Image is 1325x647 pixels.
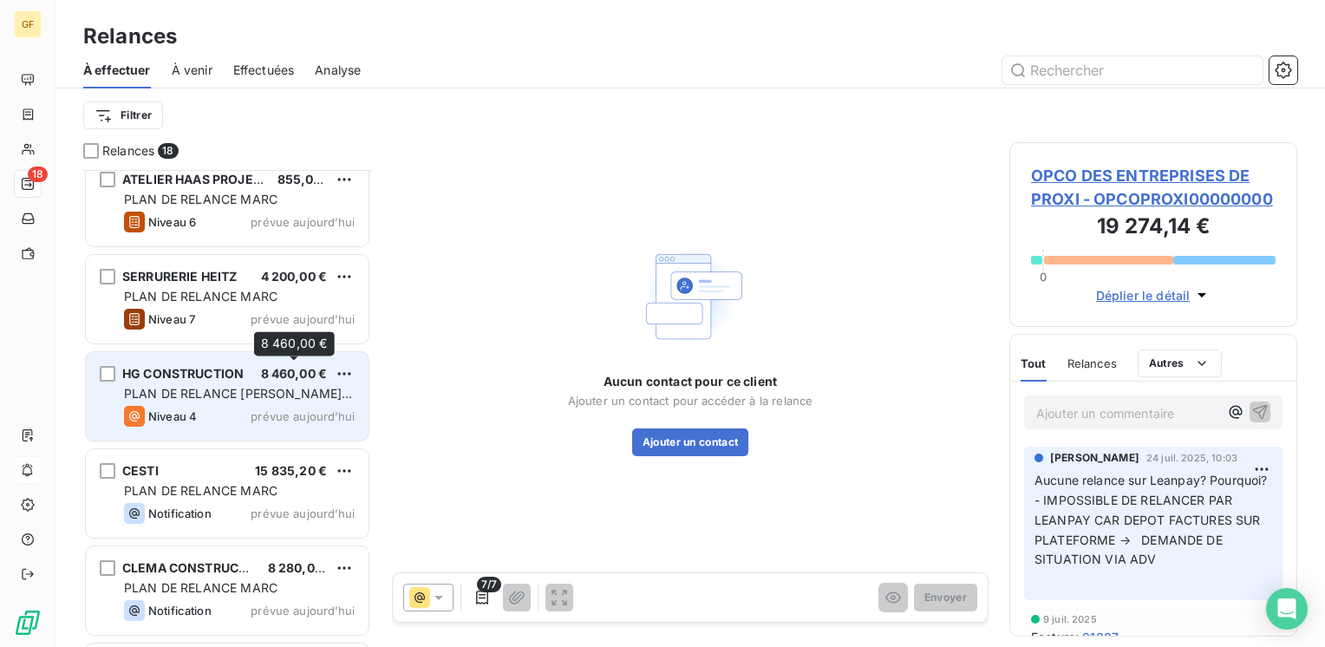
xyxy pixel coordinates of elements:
[315,62,361,79] span: Analyse
[148,409,197,423] span: Niveau 4
[1091,285,1217,305] button: Déplier le détail
[635,241,746,352] img: Empty state
[1096,286,1191,304] span: Déplier le détail
[914,584,977,611] button: Envoyer
[1043,614,1097,624] span: 9 juil. 2025
[261,366,328,381] span: 8 460,00 €
[124,483,277,498] span: PLAN DE RELANCE MARC
[172,62,212,79] span: À venir
[122,269,237,284] span: SERRURERIE HEITZ
[1021,356,1047,370] span: Tout
[148,506,212,520] span: Notification
[1031,164,1276,211] span: OPCO DES ENTREPRISES DE PROXI - OPCOPROXI00000000
[83,101,163,129] button: Filtrer
[251,604,355,618] span: prévue aujourd’hui
[122,463,159,478] span: CESTI
[1138,350,1222,377] button: Autres
[124,192,277,206] span: PLAN DE RELANCE MARC
[1031,211,1276,245] h3: 19 274,14 €
[148,312,195,326] span: Niveau 7
[122,366,244,381] span: HG CONSTRUCTION
[1050,450,1139,466] span: [PERSON_NAME]
[83,21,177,52] h3: Relances
[102,142,154,160] span: Relances
[251,215,355,229] span: prévue aujourd’hui
[83,62,151,79] span: À effectuer
[1067,356,1117,370] span: Relances
[1146,453,1237,463] span: 24 juil. 2025, 10:03
[124,580,277,595] span: PLAN DE RELANCE MARC
[148,604,212,618] span: Notification
[158,143,178,159] span: 18
[1035,473,1271,567] span: Aucune relance sur Leanpay? Pourquoi? - IMPOSSIBLE DE RELANCER PAR LEANPAY CAR DEPOT FACTURES SUR...
[122,172,280,186] span: ATELIER HAAS PROJET 3D
[604,373,777,390] span: Aucun contact pour ce client
[277,172,333,186] span: 855,00 €
[261,336,328,350] span: 8 460,00 €
[251,409,355,423] span: prévue aujourd’hui
[1031,628,1079,646] span: Facture :
[251,312,355,326] span: prévue aujourd’hui
[1082,628,1119,646] span: 91287
[477,577,501,592] span: 7/7
[122,560,270,575] span: CLEMA CONSTRUCTION
[255,463,327,478] span: 15 835,20 €
[1266,588,1308,630] div: Open Intercom Messenger
[148,215,196,229] span: Niveau 6
[251,506,355,520] span: prévue aujourd’hui
[268,560,335,575] span: 8 280,00 €
[1040,270,1047,284] span: 0
[1002,56,1263,84] input: Rechercher
[14,10,42,38] div: GF
[568,394,813,408] span: Ajouter un contact pour accéder à la relance
[83,170,371,647] div: grid
[632,428,749,456] button: Ajouter un contact
[28,167,48,182] span: 18
[124,289,277,304] span: PLAN DE RELANCE MARC
[233,62,295,79] span: Effectuées
[14,609,42,637] img: Logo LeanPay
[124,386,352,418] span: PLAN DE RELANCE [PERSON_NAME] - English version
[261,269,328,284] span: 4 200,00 €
